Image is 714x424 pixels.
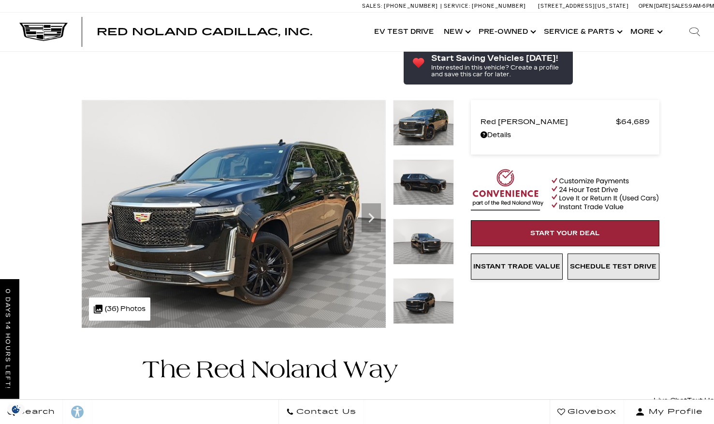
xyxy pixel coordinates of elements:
span: 9 AM-6 PM [689,3,714,9]
span: Instant Trade Value [473,263,560,270]
div: (36) Photos [89,297,150,321]
span: Open [DATE] [639,3,670,9]
span: Contact Us [294,405,356,419]
a: Instant Trade Value [471,254,563,280]
a: Sales: [PHONE_NUMBER] [362,3,440,9]
span: Live Chat [654,396,687,405]
span: Start Your Deal [530,229,600,237]
section: Click to Open Cookie Consent Modal [5,404,27,414]
a: Service & Parts [539,13,626,51]
span: $64,689 [616,115,650,128]
span: Text Us [687,396,714,405]
span: [PHONE_NUMBER] [384,3,438,9]
a: Details [481,128,650,142]
a: Red [PERSON_NAME] $64,689 [481,115,650,128]
a: [STREET_ADDRESS][US_STATE] [538,3,629,9]
a: Schedule Test Drive [568,254,659,280]
a: Pre-Owned [474,13,539,51]
a: Text Us [687,394,714,408]
span: Red Noland Cadillac, Inc. [97,26,312,38]
a: Glovebox [550,400,624,424]
img: Used 2022 Black Raven Cadillac Premium Luxury image 2 [393,159,454,205]
a: Service: [PHONE_NUMBER] [440,3,528,9]
img: Used 2022 Black Raven Cadillac Premium Luxury image 1 [82,100,386,328]
img: Used 2022 Black Raven Cadillac Premium Luxury image 3 [393,219,454,265]
span: My Profile [645,405,703,419]
span: [PHONE_NUMBER] [472,3,526,9]
span: Red [PERSON_NAME] [481,115,616,128]
span: Service: [444,3,470,9]
img: Cadillac Dark Logo with Cadillac White Text [19,23,68,41]
a: Live Chat [654,394,687,408]
button: Open user profile menu [624,400,714,424]
span: Search [15,405,55,419]
img: Used 2022 Black Raven Cadillac Premium Luxury image 1 [393,100,454,146]
span: Glovebox [565,405,616,419]
a: EV Test Drive [369,13,439,51]
img: Opt-Out Icon [5,404,27,414]
a: Contact Us [278,400,364,424]
span: Sales: [362,3,382,9]
span: Sales: [671,3,689,9]
button: More [626,13,666,51]
a: Start Your Deal [471,220,659,246]
a: New [439,13,474,51]
div: Next [362,203,381,232]
span: Schedule Test Drive [570,263,656,270]
img: Used 2022 Black Raven Cadillac Premium Luxury image 4 [393,278,454,324]
a: Red Noland Cadillac, Inc. [97,27,312,37]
